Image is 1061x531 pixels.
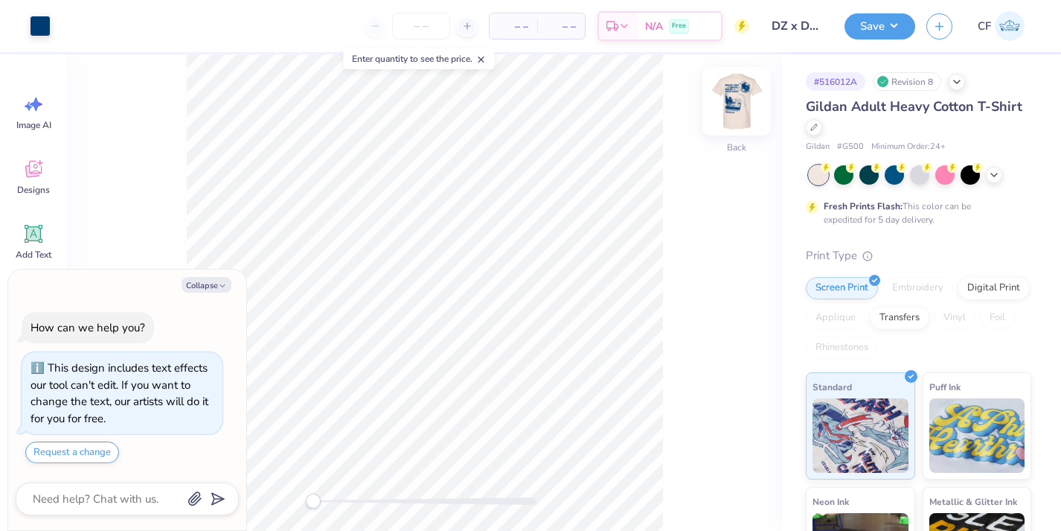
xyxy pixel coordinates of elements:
img: Back [707,71,766,131]
span: N/A [645,19,663,34]
div: Foil [980,307,1015,329]
a: CF [971,11,1031,41]
span: Neon Ink [812,494,849,509]
button: Collapse [182,277,231,293]
span: Free [672,21,686,31]
strong: Fresh Prints Flash: [824,200,903,212]
span: CF [978,18,991,35]
img: Corey Fishman [995,11,1025,41]
div: Applique [806,307,865,329]
div: # 516012A [806,72,865,91]
div: Rhinestones [806,337,878,359]
span: Standard [812,379,852,395]
input: Untitled Design [760,11,833,41]
span: Gildan Adult Heavy Cotton T-Shirt [806,98,1022,115]
span: Designs [17,184,50,196]
span: Add Text [16,249,51,261]
span: Gildan [806,141,830,153]
button: Save [844,13,915,39]
div: Enter quantity to see the price. [344,48,495,69]
button: Request a change [25,442,119,463]
span: # G500 [837,141,864,153]
div: Screen Print [806,277,878,299]
span: Minimum Order: 24 + [871,141,946,153]
div: Digital Print [958,277,1030,299]
span: Puff Ink [929,379,961,395]
img: Puff Ink [929,398,1025,473]
div: Vinyl [934,307,975,329]
div: How can we help you? [31,320,145,335]
div: This color can be expedited for 5 day delivery. [824,200,1007,226]
img: Standard [812,398,908,473]
input: – – [392,13,450,39]
div: This design includes text effects our tool can't edit. If you want to change the text, our artist... [31,360,208,426]
div: Print Type [806,247,1031,264]
div: Embroidery [882,277,953,299]
div: Back [727,141,746,154]
span: – – [546,19,576,34]
div: Transfers [870,307,929,329]
span: Metallic & Glitter Ink [929,494,1017,509]
span: – – [499,19,528,34]
div: Accessibility label [306,494,321,509]
div: Revision 8 [873,72,941,91]
span: Image AI [16,119,51,131]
